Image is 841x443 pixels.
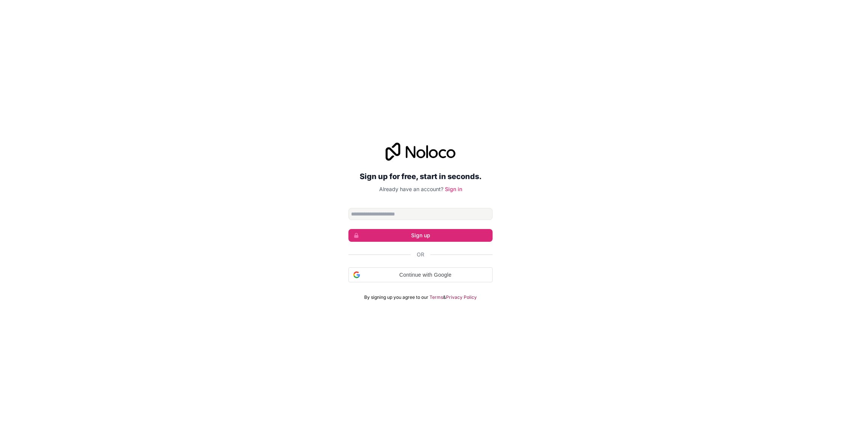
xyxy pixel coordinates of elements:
[446,294,477,300] a: Privacy Policy
[348,267,493,282] div: Continue with Google
[443,294,446,300] span: &
[445,186,462,192] a: Sign in
[417,251,424,258] span: Or
[430,294,443,300] a: Terms
[363,271,488,279] span: Continue with Google
[348,208,493,220] input: Email address
[348,229,493,242] button: Sign up
[379,186,443,192] span: Already have an account?
[364,294,428,300] span: By signing up you agree to our
[348,170,493,183] h2: Sign up for free, start in seconds.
